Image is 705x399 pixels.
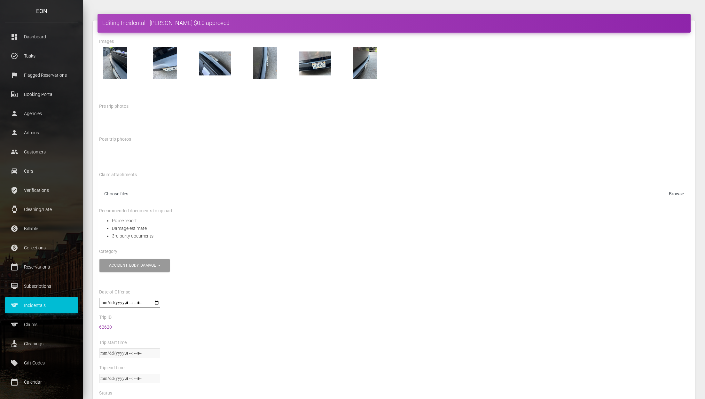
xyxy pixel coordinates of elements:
[5,278,78,294] a: card_membership Subscriptions
[10,281,74,291] p: Subscriptions
[5,48,78,64] a: task_alt Tasks
[112,224,689,232] li: Damage estimate
[349,47,381,79] img: IMG_4506.jpeg
[99,365,124,371] label: Trip end time
[5,125,78,141] a: person Admins
[10,377,74,387] p: Calendar
[99,248,117,255] label: Category
[99,314,112,321] label: Trip ID
[10,147,74,157] p: Customers
[5,259,78,275] a: calendar_today Reservations
[299,47,331,79] img: IMG_4508.jpeg
[10,128,74,137] p: Admins
[10,109,74,118] p: Agencies
[99,47,131,79] img: IMG_4511.jpeg
[10,90,74,99] p: Booking Portal
[99,208,172,214] label: Recommended documents to upload
[5,336,78,352] a: cleaning_services Cleanings
[149,47,181,79] img: IMG_4510.jpeg
[10,358,74,368] p: Gift Codes
[99,390,112,396] label: Status
[109,263,157,268] div: accident_body_damage
[10,51,74,61] p: Tasks
[99,38,114,45] label: Images
[99,103,129,110] label: Pre trip photos
[5,355,78,371] a: local_offer Gift Codes
[99,188,689,201] label: Choose files
[5,163,78,179] a: drive_eta Cars
[10,166,74,176] p: Cars
[5,221,78,237] a: paid Billable
[99,325,112,330] a: 62620
[5,67,78,83] a: flag Flagged Reservations
[99,259,170,272] button: accident_body_damage
[5,182,78,198] a: verified_user Verifications
[99,340,127,346] label: Trip start time
[10,339,74,348] p: Cleanings
[10,185,74,195] p: Verifications
[5,201,78,217] a: watch Cleaning/Late
[249,47,281,79] img: IMG_4507.jpeg
[102,19,686,27] h4: Editing Incidental - [PERSON_NAME] $0.0 approved
[10,262,74,272] p: Reservations
[5,297,78,313] a: sports Incidentals
[99,136,131,143] label: Post trip photos
[10,205,74,214] p: Cleaning/Late
[112,232,689,240] li: 3rd party documents
[112,217,689,224] li: Police report
[10,32,74,42] p: Dashboard
[10,301,74,310] p: Incidentals
[5,29,78,45] a: dashboard Dashboard
[10,243,74,253] p: Collections
[10,320,74,329] p: Claims
[99,172,137,178] label: Claim attachments
[99,289,130,295] label: Date of Offense
[5,374,78,390] a: calendar_today Calendar
[5,317,78,332] a: sports Claims
[5,106,78,121] a: person Agencies
[5,144,78,160] a: people Customers
[5,240,78,256] a: paid Collections
[5,86,78,102] a: corporate_fare Booking Portal
[10,70,74,80] p: Flagged Reservations
[10,224,74,233] p: Billable
[199,47,231,79] img: IMG_4509.jpeg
